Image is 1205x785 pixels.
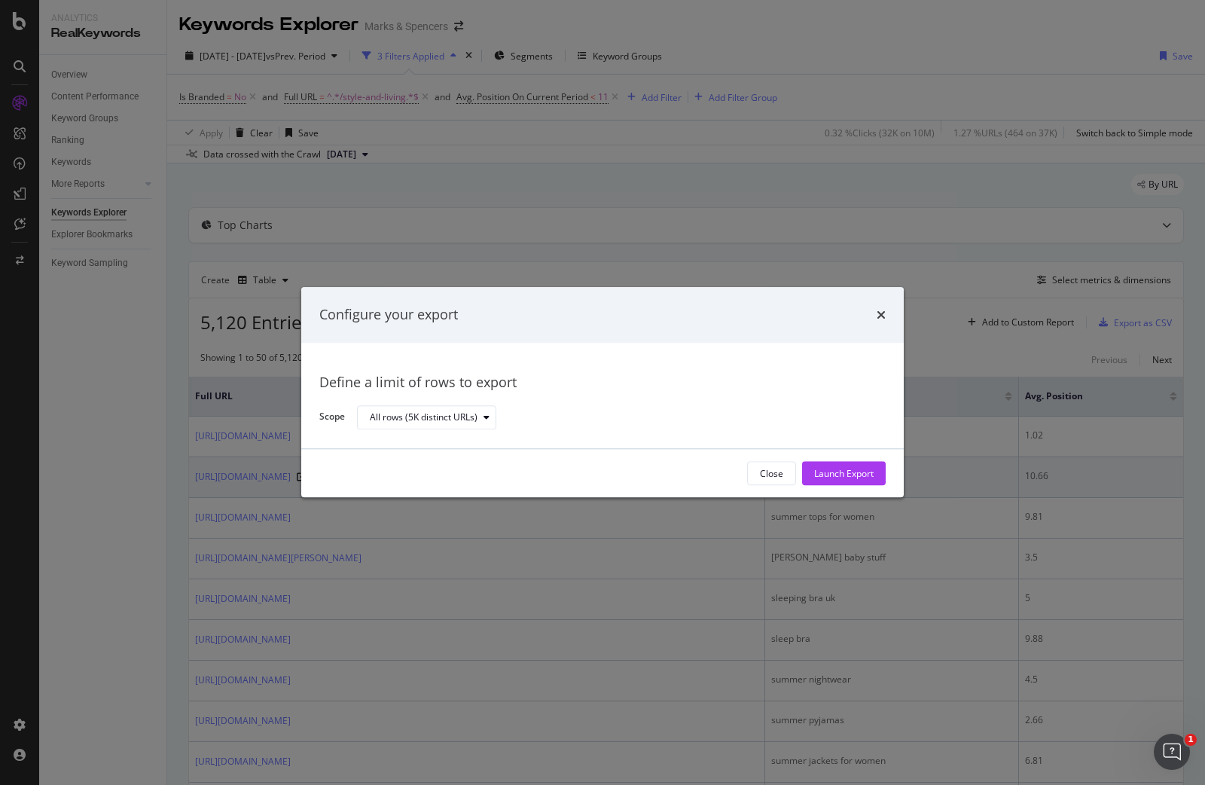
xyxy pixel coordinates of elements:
button: Launch Export [802,462,886,486]
div: Configure your export [319,305,458,325]
div: All rows (5K distinct URLs) [370,413,477,422]
span: 1 [1185,734,1197,746]
iframe: Intercom live chat [1154,734,1190,770]
button: All rows (5K distinct URLs) [357,405,496,429]
div: times [877,305,886,325]
div: Define a limit of rows to export [319,373,886,392]
div: Launch Export [814,467,874,480]
label: Scope [319,411,345,427]
div: Close [760,467,783,480]
div: modal [301,287,904,497]
button: Close [747,462,796,486]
